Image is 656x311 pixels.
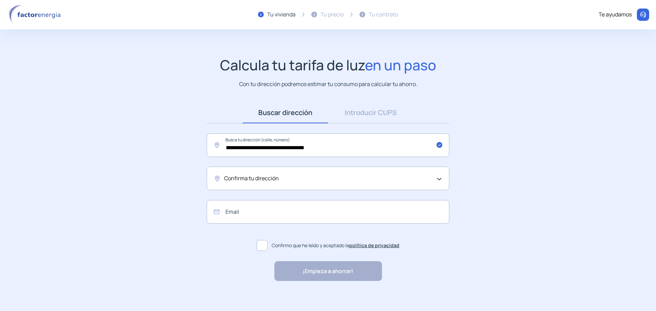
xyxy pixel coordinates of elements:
[599,10,632,19] div: Te ayudamos
[239,80,417,88] p: Con tu dirección podremos estimar tu consumo para calcular tu ahorro.
[365,55,436,74] span: en un paso
[7,5,65,25] img: logo factor
[328,102,413,123] a: Introducir CUPS
[369,10,398,19] div: Tu contrato
[243,102,328,123] a: Buscar dirección
[263,289,342,298] p: "Rapidez y buen trato al cliente"
[345,292,393,297] img: Trustpilot
[267,10,296,19] div: Tu vivienda
[320,10,344,19] div: Tu precio
[272,242,399,249] span: Confirmo que he leído y aceptado la
[349,242,399,249] a: política de privacidad
[640,11,646,18] img: llamar
[224,174,279,183] span: Confirma tu dirección
[220,57,436,73] h1: Calcula tu tarifa de luz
